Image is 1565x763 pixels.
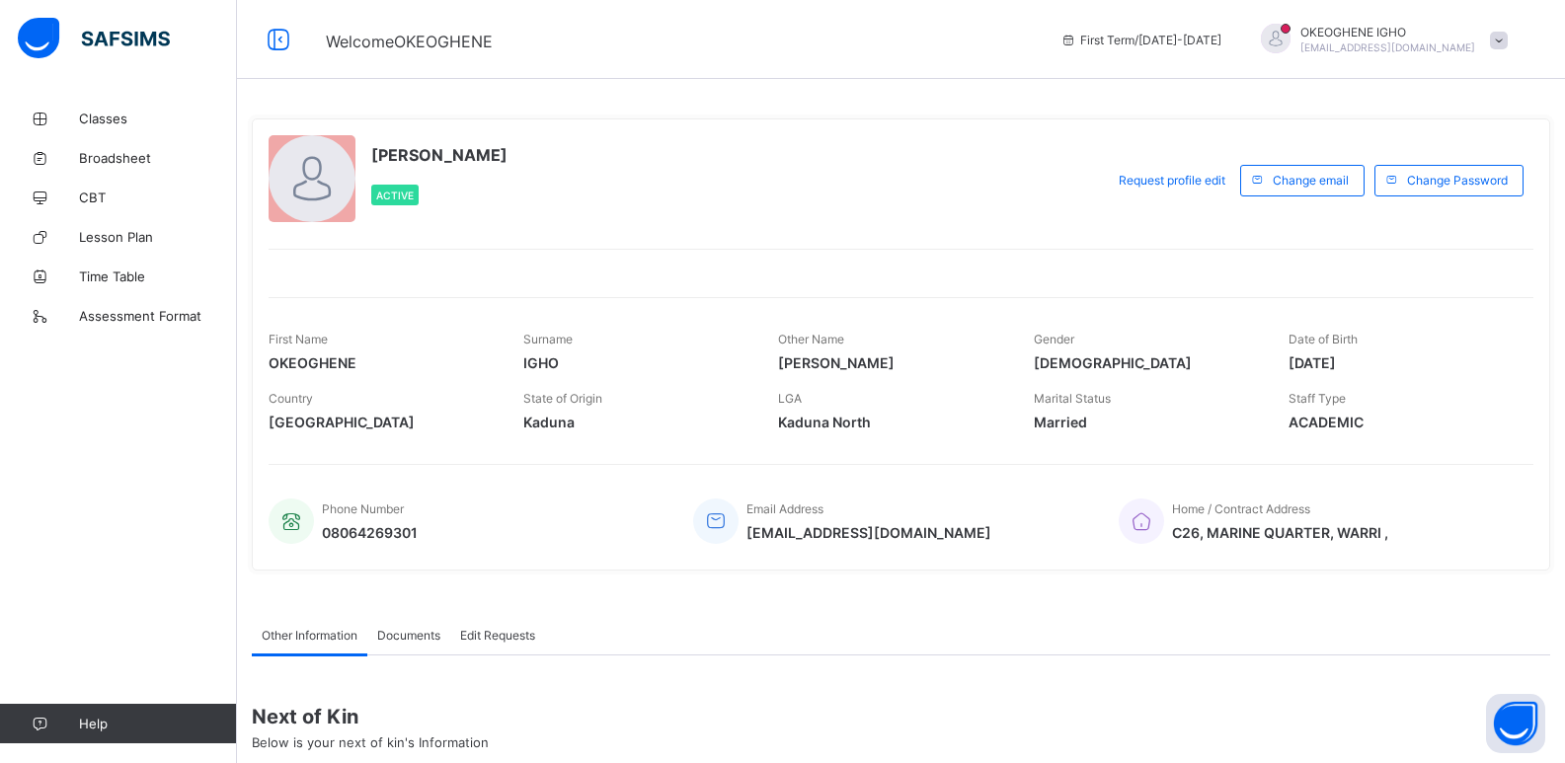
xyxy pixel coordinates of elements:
[79,268,237,284] span: Time Table
[1289,332,1358,346] span: Date of Birth
[1300,25,1475,39] span: OKEOGHENE IGHO
[252,734,489,750] span: Below is your next of kin's Information
[1034,414,1259,430] span: Married
[1172,524,1388,541] span: C26, MARINE QUARTER, WARRI ,
[1034,391,1111,406] span: Marital Status
[376,190,414,201] span: Active
[1486,694,1545,753] button: Open asap
[79,190,237,205] span: CBT
[523,414,748,430] span: Kaduna
[460,628,535,643] span: Edit Requests
[523,354,748,371] span: IGHO
[1241,24,1518,56] div: OKEOGHENEIGHO
[746,524,991,541] span: [EMAIL_ADDRESS][DOMAIN_NAME]
[523,391,602,406] span: State of Origin
[79,111,237,126] span: Classes
[252,705,1550,728] span: Next of Kin
[778,332,844,346] span: Other Name
[322,501,404,516] span: Phone Number
[1034,332,1074,346] span: Gender
[326,32,493,51] span: Welcome OKEOGHENE
[269,414,494,430] span: [GEOGRAPHIC_DATA]
[1273,173,1349,188] span: Change email
[269,354,494,371] span: OKEOGHENE
[1300,41,1475,53] span: [EMAIL_ADDRESS][DOMAIN_NAME]
[778,391,802,406] span: LGA
[269,332,328,346] span: First Name
[778,414,1003,430] span: Kaduna North
[1407,173,1508,188] span: Change Password
[1119,173,1225,188] span: Request profile edit
[269,391,313,406] span: Country
[79,716,236,731] span: Help
[523,332,573,346] span: Surname
[18,18,170,59] img: safsims
[1172,501,1310,516] span: Home / Contract Address
[377,628,440,643] span: Documents
[371,145,508,165] span: [PERSON_NAME]
[1289,414,1514,430] span: ACADEMIC
[79,308,237,324] span: Assessment Format
[262,628,357,643] span: Other Information
[746,501,823,516] span: Email Address
[322,524,418,541] span: 08064269301
[778,354,1003,371] span: [PERSON_NAME]
[1289,391,1346,406] span: Staff Type
[1060,33,1221,47] span: session/term information
[1289,354,1514,371] span: [DATE]
[79,150,237,166] span: Broadsheet
[1034,354,1259,371] span: [DEMOGRAPHIC_DATA]
[79,229,237,245] span: Lesson Plan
